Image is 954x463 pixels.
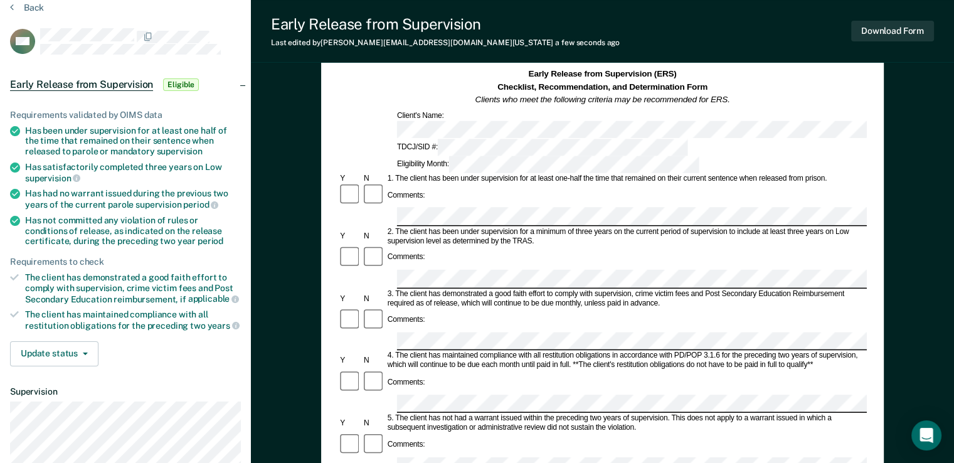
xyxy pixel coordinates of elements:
span: applicable [188,294,239,304]
button: Update status [10,341,98,366]
dt: Supervision [10,386,241,397]
span: period [198,236,223,246]
div: Has had no warrant issued during the previous two years of the current parole supervision [25,188,241,210]
div: 4. The client has maintained compliance with all restitution obligations in accordance with PD/PO... [386,352,867,371]
div: Comments: [386,378,427,388]
div: Y [338,231,362,241]
div: 3. The client has demonstrated a good faith effort to comply with supervision, crime victim fees ... [386,289,867,308]
span: period [183,200,218,210]
strong: Checklist, Recommendation, and Determination Form [497,82,708,91]
span: supervision [25,173,80,183]
div: Y [338,294,362,304]
div: Comments: [386,253,427,263]
strong: Early Release from Supervision (ERS) [529,69,677,78]
div: Has been under supervision for at least one half of the time that remained on their sentence when... [25,125,241,157]
div: 5. The client has not had a warrant issued within the preceding two years of supervision. This do... [386,414,867,433]
div: Comments: [386,316,427,325]
div: N [362,231,386,241]
div: N [362,356,386,366]
em: Clients who meet the following criteria may be recommended for ERS. [475,95,730,104]
div: Has satisfactorily completed three years on Low [25,162,241,183]
div: N [362,174,386,183]
div: Comments: [386,191,427,200]
div: Requirements to check [10,257,241,267]
div: N [362,294,386,304]
span: Eligible [163,78,199,91]
div: Eligibility Month: [395,156,701,173]
div: Open Intercom Messenger [911,420,941,450]
div: Y [338,174,362,183]
div: N [362,419,386,428]
div: 1. The client has been under supervision for at least one-half the time that remained on their cu... [386,174,867,183]
div: TDCJ/SID #: [395,139,690,156]
div: Early Release from Supervision [271,15,620,33]
span: Early Release from Supervision [10,78,153,91]
div: Requirements validated by OIMS data [10,110,241,120]
div: The client has demonstrated a good faith effort to comply with supervision, crime victim fees and... [25,272,241,304]
div: Comments: [386,440,427,450]
button: Download Form [851,21,934,41]
div: Has not committed any violation of rules or conditions of release, as indicated on the release ce... [25,215,241,247]
span: years [208,321,240,331]
div: Last edited by [PERSON_NAME][EMAIL_ADDRESS][DOMAIN_NAME][US_STATE] [271,38,620,47]
div: Y [338,356,362,366]
button: Back [10,2,44,13]
span: supervision [157,146,203,156]
span: a few seconds ago [555,38,620,47]
div: 2. The client has been under supervision for a minimum of three years on the current period of su... [386,227,867,246]
div: Y [338,419,362,428]
div: The client has maintained compliance with all restitution obligations for the preceding two [25,309,241,331]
